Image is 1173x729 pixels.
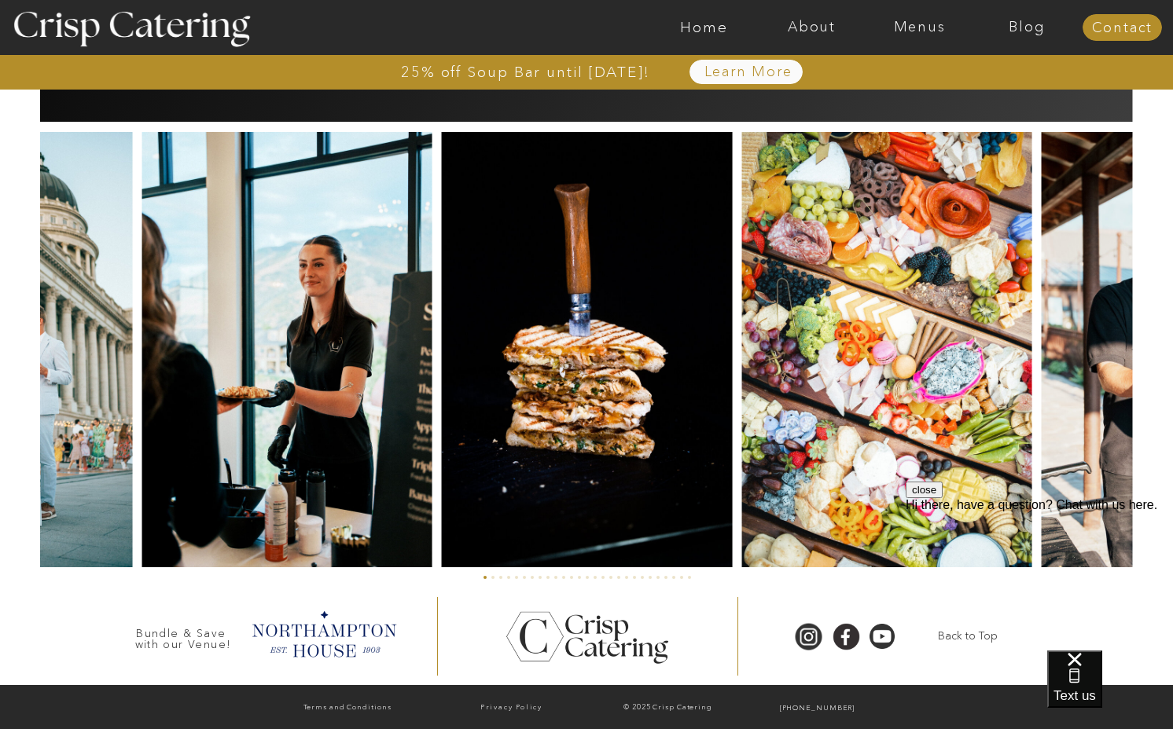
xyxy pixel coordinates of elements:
[344,64,707,80] a: 25% off Soup Bar until [DATE]!
[1047,650,1173,729] iframe: podium webchat widget bubble
[491,576,495,579] li: Page dot 2
[973,20,1081,35] a: Blog
[484,576,487,579] li: Page dot 1
[680,576,683,579] li: Page dot 26
[1083,20,1162,36] a: Contact
[758,20,866,35] a: About
[267,700,427,716] a: Terms and Conditions
[650,20,758,35] a: Home
[866,20,973,35] a: Menus
[667,64,829,80] a: Learn More
[745,701,889,716] a: [PHONE_NUMBER]
[432,700,591,716] a: Privacy Policy
[129,628,237,643] h3: Bundle & Save with our Venue!
[906,482,1173,670] iframe: podium webchat widget prompt
[688,576,691,579] li: Page dot 27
